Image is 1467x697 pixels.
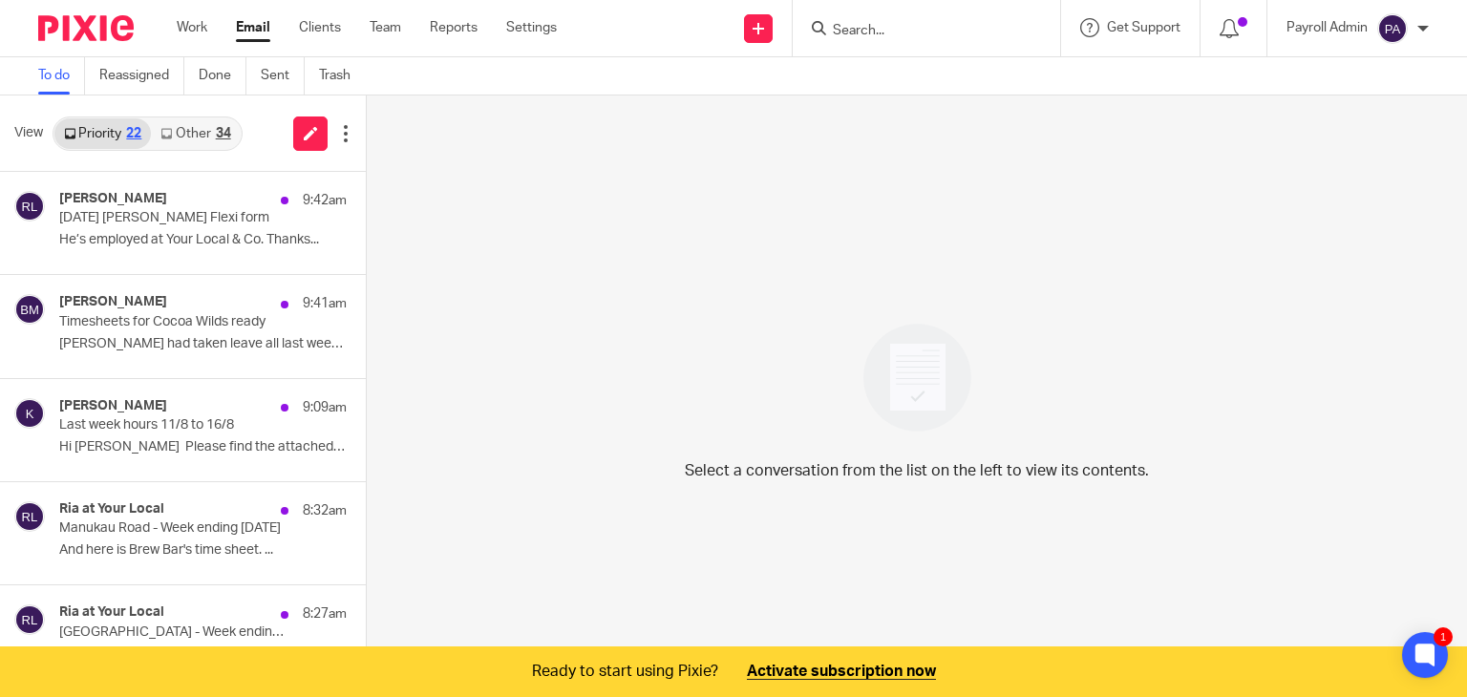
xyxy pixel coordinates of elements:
[199,57,246,95] a: Done
[14,191,45,222] img: svg%3E
[59,314,289,330] p: Timesheets for Cocoa Wilds ready
[14,501,45,532] img: svg%3E
[14,294,45,325] img: svg%3E
[831,23,1003,40] input: Search
[685,459,1149,482] p: Select a conversation from the list on the left to view its contents.
[54,118,151,149] a: Priority22
[59,624,289,641] p: [GEOGRAPHIC_DATA] - Week ending [DATE]
[430,18,478,37] a: Reports
[59,294,167,310] h4: [PERSON_NAME]
[59,604,164,621] h4: Ria at Your Local
[38,15,134,41] img: Pixie
[1286,18,1368,37] p: Payroll Admin
[319,57,365,95] a: Trash
[303,191,347,210] p: 9:42am
[236,18,270,37] a: Email
[303,294,347,313] p: 9:41am
[59,439,347,455] p: Hi [PERSON_NAME] Please find the attached file ...
[14,123,43,143] span: View
[506,18,557,37] a: Settings
[99,57,184,95] a: Reassigned
[261,57,305,95] a: Sent
[126,127,141,140] div: 22
[303,604,347,623] p: 8:27am
[59,501,164,517] h4: Ria at Your Local
[59,520,289,537] p: Manukau Road - Week ending [DATE]
[1377,13,1408,44] img: svg%3E
[216,127,231,140] div: 34
[38,57,85,95] a: To do
[59,232,347,248] p: He’s employed at Your Local & Co. Thanks...
[59,398,167,414] h4: [PERSON_NAME]
[59,336,347,352] p: [PERSON_NAME] had taken leave all last week,...
[14,604,45,635] img: svg%3E
[1434,627,1453,646] div: 1
[370,18,401,37] a: Team
[1107,21,1180,34] span: Get Support
[59,210,289,226] p: [DATE] [PERSON_NAME] Flexi form
[851,311,984,444] img: image
[59,417,289,433] p: Last week hours 11/8 to 16/8
[151,118,240,149] a: Other34
[299,18,341,37] a: Clients
[303,398,347,417] p: 9:09am
[59,542,347,559] p: And here is Brew Bar's time sheet. ...
[59,191,167,207] h4: [PERSON_NAME]
[303,501,347,520] p: 8:32am
[14,398,45,429] img: svg%3E
[177,18,207,37] a: Work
